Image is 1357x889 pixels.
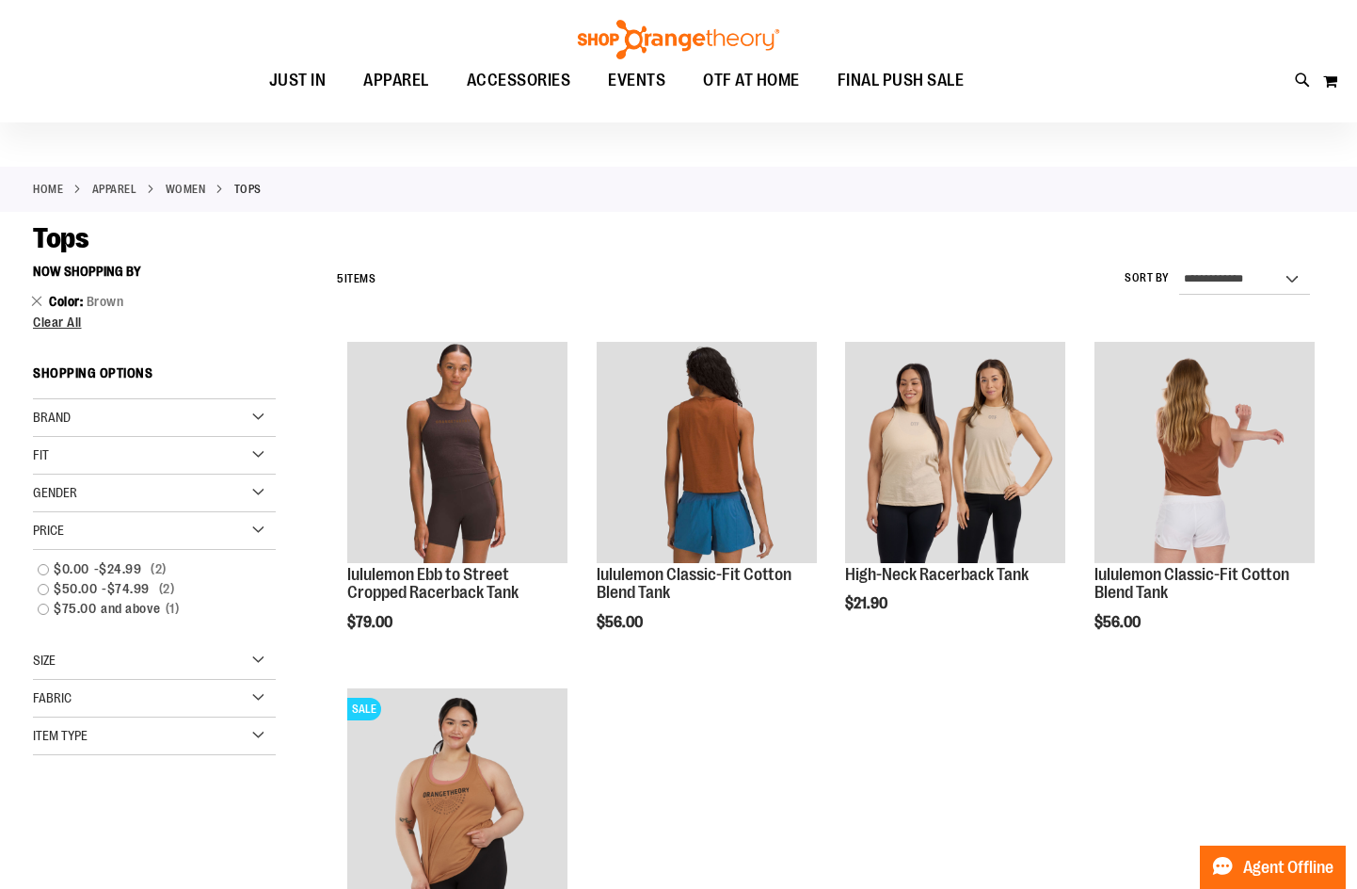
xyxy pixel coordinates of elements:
a: OTF AT HOME [684,59,819,103]
span: $0.00 [54,559,94,579]
button: Now Shopping by [33,255,151,287]
span: $21.90 [845,595,890,612]
a: lululemon Classic-Fit Cotton Blend Tank [1094,565,1289,603]
a: High-Neck Racerback Tank [845,565,1029,584]
a: ACCESSORIES [448,59,590,103]
span: Fit [33,447,49,462]
a: $0.00-$24.99 2 [28,559,262,579]
img: OTF Womens CVC Racerback Tank Tan [845,342,1065,562]
span: Agent Offline [1243,859,1333,877]
span: APPAREL [363,59,429,102]
a: lululemon Classic-Fit Cotton Blend Tank [597,565,791,603]
span: FINAL PUSH SALE [838,59,965,102]
a: lululemon Classic-Fit Cotton Blend Tank [597,342,817,565]
span: $50.00 [54,579,102,599]
a: Clear All [33,315,276,329]
span: Brown [87,294,124,309]
a: lululemon Ebb to Street Cropped Racerback Tank [347,565,519,603]
span: $74.99 [107,579,154,599]
div: product [1085,332,1324,679]
span: $24.99 [99,559,146,579]
div: product [836,332,1075,660]
a: $50.00-$74.99 2 [28,579,262,599]
span: SALE [347,698,381,720]
div: product [587,332,826,679]
h2: Items [337,265,375,294]
a: $75.00and above1 [28,599,262,619]
a: APPAREL [344,59,448,102]
a: Home [33,181,63,198]
button: Agent Offline [1200,846,1346,889]
span: Gender [33,485,77,500]
span: ACCESSORIES [467,59,571,102]
div: product [338,332,577,679]
span: Color [49,294,87,309]
span: EVENTS [608,59,665,102]
span: 1 [161,599,184,619]
span: $79.00 [347,614,395,631]
span: 2 [146,559,171,579]
a: WOMEN [166,181,206,198]
span: 2 [154,579,180,599]
span: Tops [33,222,88,254]
label: Sort By [1125,270,1170,286]
a: FINAL PUSH SALE [819,59,983,103]
span: 5 [337,272,344,285]
a: EVENTS [589,59,684,103]
span: Brand [33,410,71,425]
img: Shop Orangetheory [575,20,782,59]
span: $56.00 [1094,614,1143,631]
a: APPAREL [92,181,137,198]
a: Back view of lululemon Womens Classic-Fit Cotton Blend Tank [1094,342,1315,565]
img: lululemon Classic-Fit Cotton Blend Tank [597,342,817,562]
span: Item Type [33,728,88,743]
a: OTF Womens CVC Racerback Tank Tan [845,342,1065,565]
strong: Shopping Options [33,357,276,399]
span: Fabric [33,690,72,705]
span: OTF AT HOME [703,59,800,102]
span: Clear All [33,315,82,330]
span: JUST IN [269,59,327,102]
img: Back view of lululemon Womens Classic-Fit Cotton Blend Tank [1094,342,1315,562]
img: lululemon Ebb to Street Cropped Racerback Tank [347,342,567,562]
span: $56.00 [597,614,646,631]
span: $75.00 [54,599,101,619]
strong: Tops [234,181,262,198]
span: Price [33,523,64,538]
a: lululemon Ebb to Street Cropped Racerback Tank [347,342,567,565]
a: JUST IN [250,59,345,103]
span: Size [33,653,56,668]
